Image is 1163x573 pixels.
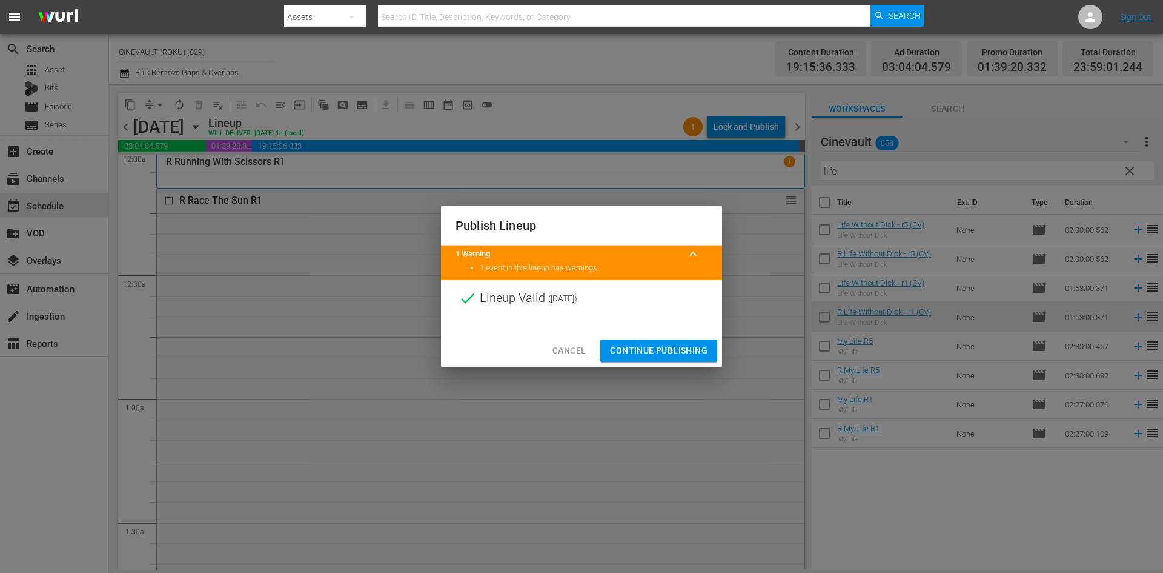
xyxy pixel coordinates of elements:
[441,280,722,317] div: Lineup Valid
[610,343,707,358] span: Continue Publishing
[7,10,22,24] span: menu
[889,5,921,27] span: Search
[480,263,707,274] li: 1 event in this lineup has warnings.
[456,249,678,260] title: 1 Warning
[552,343,586,358] span: Cancel
[456,216,707,235] h2: Publish Lineup
[29,3,87,32] img: ans4CAIJ8jUAAAAAAAAAAAAAAAAAAAAAAAAgQb4GAAAAAAAAAAAAAAAAAAAAAAAAJMjXAAAAAAAAAAAAAAAAAAAAAAAAgAT5G...
[600,340,717,362] button: Continue Publishing
[678,240,707,269] button: keyboard_arrow_up
[1120,12,1151,22] a: Sign Out
[686,247,700,261] span: keyboard_arrow_up
[548,289,577,307] span: ( [DATE] )
[543,340,595,362] button: Cancel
